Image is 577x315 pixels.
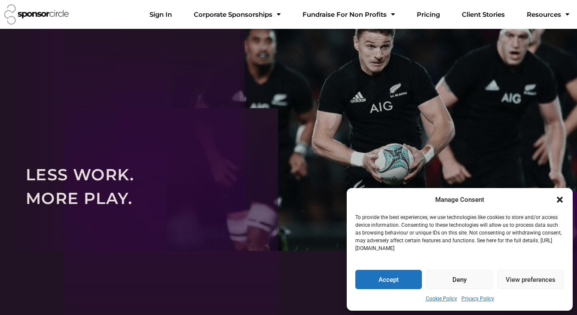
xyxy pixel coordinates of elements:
a: Resources [520,6,576,23]
a: Client Stories [455,6,512,23]
a: Privacy Policy [461,293,494,304]
a: Sign In [143,6,179,23]
button: View preferences [498,270,564,289]
a: Corporate SponsorshipsMenu Toggle [187,6,287,23]
a: Cookie Policy [426,293,457,304]
img: Sponsor Circle logo [4,4,69,25]
div: Close dialogue [556,195,564,204]
div: Manage Consent [435,195,484,205]
a: Fundraise For Non ProfitsMenu Toggle [296,6,402,23]
p: To provide the best experiences, we use technologies like cookies to store and/or access device i... [355,213,563,252]
button: Accept [355,270,422,289]
nav: Menu [143,6,576,23]
a: Pricing [410,6,447,23]
button: Deny [426,270,493,289]
h2: LESS WORK. MORE PLAY. [26,163,551,210]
